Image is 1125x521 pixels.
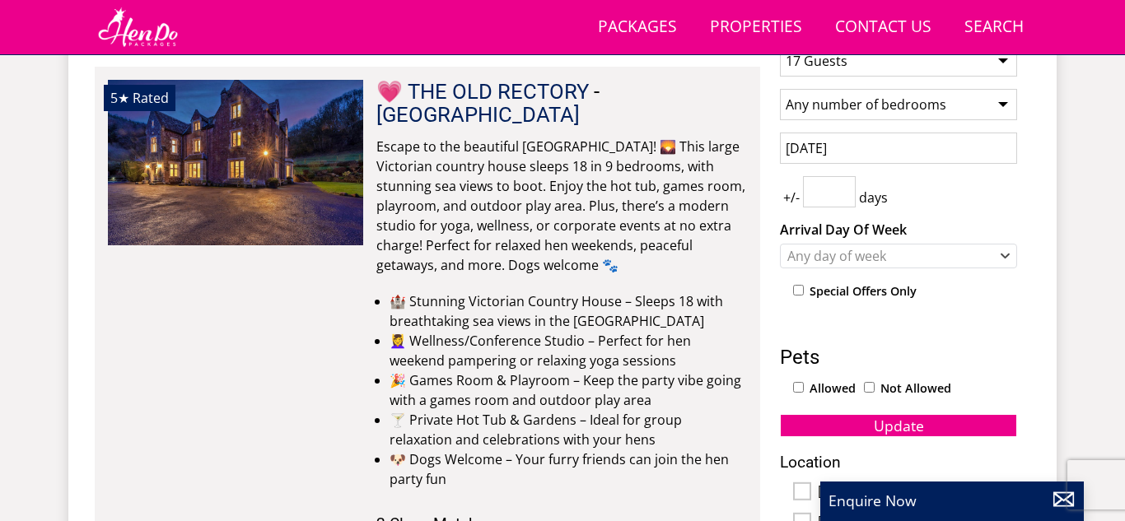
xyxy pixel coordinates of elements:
span: days [856,188,891,207]
label: Allowed [810,379,856,398]
button: Update [780,414,1017,437]
span: - [376,79,600,127]
li: 🎉 Games Room & Playroom – Keep the party vibe going with a games room and outdoor play area [390,370,747,410]
p: Enquire Now [829,490,1076,511]
a: 💗 THE OLD RECTORY [376,79,589,104]
label: Special Offers Only [810,282,917,300]
a: Contact Us [829,9,938,46]
span: 💗 THE OLD RECTORY has a 5 star rating under the Quality in Tourism Scheme [110,89,129,107]
img: Hen Do Packages [95,7,181,48]
img: open-uri20250321-4642-8x9psz.original. [108,80,363,244]
a: [GEOGRAPHIC_DATA] [376,102,580,127]
span: Update [874,416,924,435]
label: [GEOGRAPHIC_DATA] [818,483,1017,501]
a: Properties [703,9,809,46]
a: Search [958,9,1030,46]
li: 🐶 Dogs Welcome – Your furry friends can join the hen party fun [390,449,747,489]
a: 5★ Rated [108,80,363,244]
input: Arrival Date [780,133,1017,164]
h3: Location [780,454,1017,471]
div: Any day of week [783,247,997,265]
h3: Pets [780,347,1017,368]
span: Rated [133,89,169,107]
li: 🍸 Private Hot Tub & Gardens – Ideal for group relaxation and celebrations with your hens [390,410,747,449]
p: Escape to the beautiful [GEOGRAPHIC_DATA]! 🌄 This large Victorian country house sleeps 18 in 9 be... [376,137,747,275]
label: Arrival Day Of Week [780,220,1017,240]
div: Combobox [780,244,1017,268]
a: Packages [591,9,684,46]
li: 🏰 Stunning Victorian Country House – Sleeps 18 with breathtaking sea views in the [GEOGRAPHIC_DATA] [390,291,747,331]
span: +/- [780,188,803,207]
label: Not Allowed [880,379,951,398]
li: 💆‍♀️ Wellness/Conference Studio – Perfect for hen weekend pampering or relaxing yoga sessions [390,331,747,370]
